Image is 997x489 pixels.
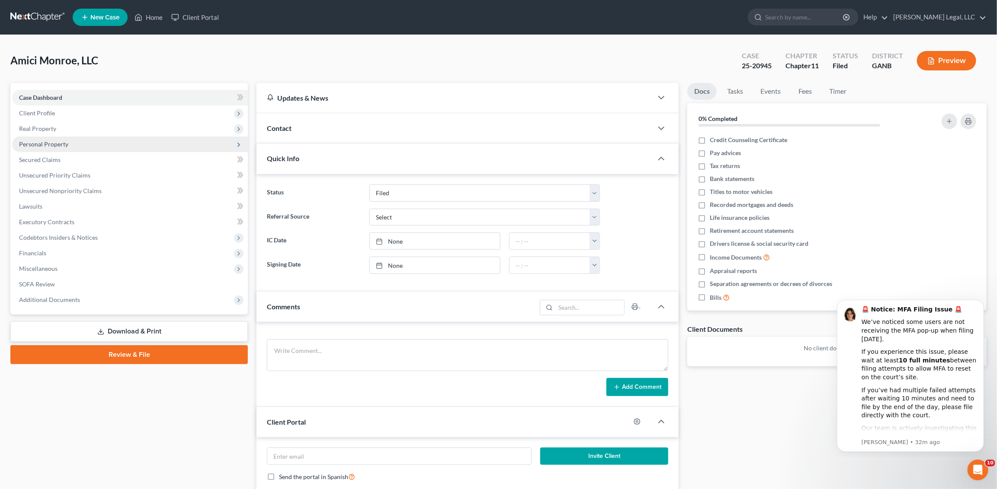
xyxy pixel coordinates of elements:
[710,279,832,288] span: Separation agreements or decrees of divorces
[872,51,903,61] div: District
[12,214,248,230] a: Executory Contracts
[12,168,248,183] a: Unsecured Priority Claims
[12,90,248,105] a: Case Dashboard
[12,276,248,292] a: SOFA Review
[10,54,98,67] span: Amici Monroe, LLC
[19,203,42,210] span: Lawsuits
[279,473,348,480] span: Send the portal in Spanish
[699,115,737,122] strong: 0% Completed
[968,460,988,480] iframe: Intercom live chat
[540,448,668,465] button: Invite Client
[19,280,55,288] span: SOFA Review
[19,125,56,132] span: Real Property
[167,10,223,25] a: Client Portal
[263,209,365,226] label: Referral Source
[370,257,500,273] a: None
[742,61,772,71] div: 25-20945
[19,140,68,148] span: Personal Property
[710,162,740,170] span: Tax returns
[720,83,750,100] a: Tasks
[12,183,248,199] a: Unsecured Nonpriority Claims
[267,154,299,162] span: Quick Info
[19,234,98,241] span: Codebtors Insiders & Notices
[710,200,793,209] span: Recorded mortgages and deeds
[791,83,819,100] a: Fees
[606,378,668,396] button: Add Comment
[263,184,365,202] label: Status
[710,267,757,275] span: Appraisal reports
[710,239,808,248] span: Drivers license & social security card
[90,14,119,21] span: New Case
[710,175,754,183] span: Bank statements
[785,51,819,61] div: Chapter
[694,344,980,352] p: No client documents yet.
[687,324,743,333] div: Client Documents
[765,9,844,25] input: Search by name...
[267,302,300,311] span: Comments
[710,187,773,196] span: Titles to motor vehicles
[785,61,819,71] div: Chapter
[710,226,794,235] span: Retirement account statements
[824,292,997,457] iframe: Intercom notifications message
[985,460,995,467] span: 10
[556,300,625,315] input: Search...
[19,109,55,117] span: Client Profile
[822,83,853,100] a: Timer
[872,61,903,71] div: GANB
[19,187,102,194] span: Unsecured Nonpriority Claims
[917,51,976,70] button: Preview
[130,10,167,25] a: Home
[370,233,500,249] a: None
[10,321,248,342] a: Download & Print
[19,218,74,225] span: Executory Contracts
[510,233,590,249] input: -- : --
[710,136,787,144] span: Credit Counseling Certificate
[267,448,531,464] input: Enter email
[510,257,590,273] input: -- : --
[19,156,61,163] span: Secured Claims
[833,61,858,71] div: Filed
[742,51,772,61] div: Case
[19,265,58,272] span: Miscellaneous
[710,213,769,222] span: Life insurance policies
[710,149,741,157] span: Pay advices
[811,61,819,70] span: 11
[753,83,788,100] a: Events
[12,152,248,168] a: Secured Claims
[859,10,888,25] a: Help
[19,296,80,303] span: Additional Documents
[710,293,721,302] span: Bills
[833,51,858,61] div: Status
[19,171,90,179] span: Unsecured Priority Claims
[710,253,762,262] span: Income Documents
[889,10,986,25] a: [PERSON_NAME] Legal, LLC
[19,94,62,101] span: Case Dashboard
[19,249,46,257] span: Financials
[687,83,717,100] a: Docs
[267,124,292,132] span: Contact
[263,257,365,274] label: Signing Date
[267,93,642,102] div: Updates & News
[10,345,248,364] a: Review & File
[267,418,306,426] span: Client Portal
[263,232,365,250] label: IC Date
[12,199,248,214] a: Lawsuits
